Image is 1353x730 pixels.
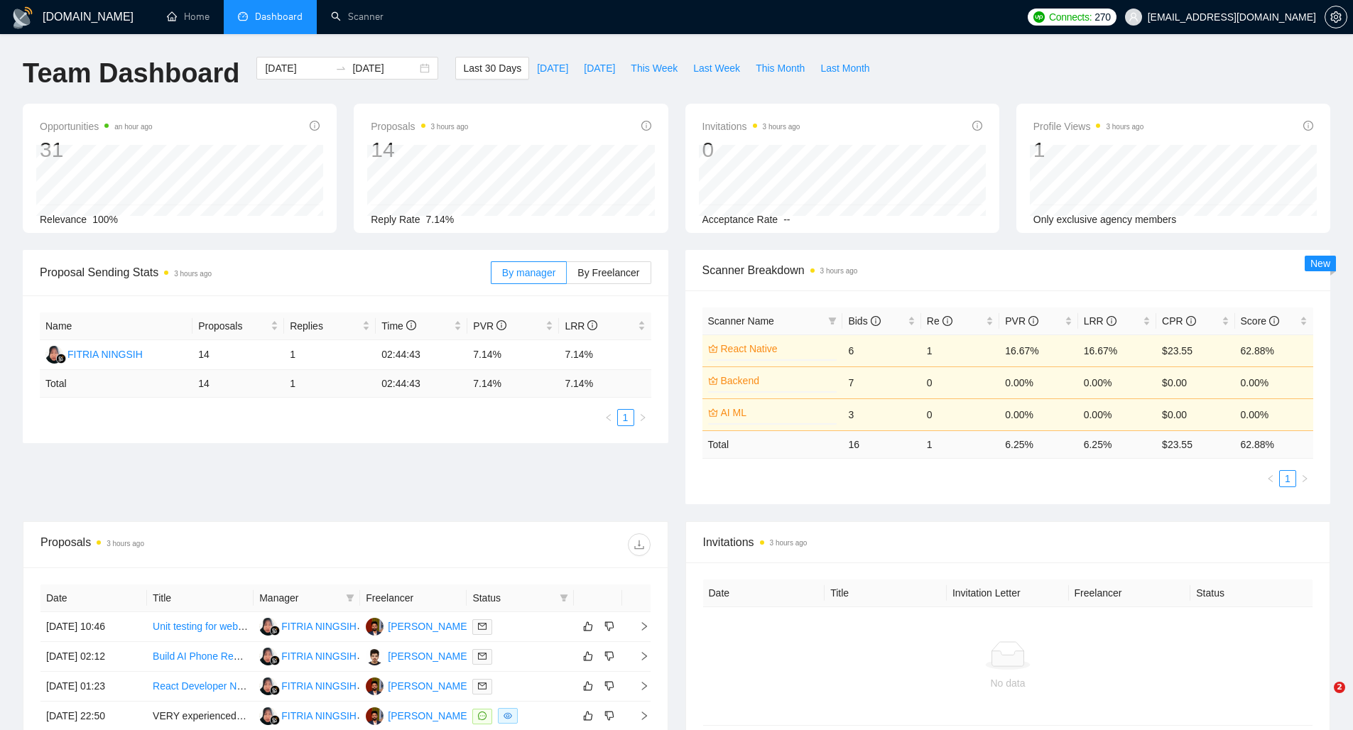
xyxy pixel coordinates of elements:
[284,312,376,340] th: Replies
[265,60,330,76] input: Start date
[281,678,357,694] div: FITRIA NINGSIH
[335,62,347,74] span: to
[685,57,748,80] button: Last Week
[40,214,87,225] span: Relevance
[366,618,384,636] img: MR
[708,376,718,386] span: crown
[310,121,320,131] span: info-circle
[604,680,614,692] span: dislike
[580,618,597,635] button: like
[153,650,577,662] a: Build AI Phone Receptionist with [PERSON_NAME], Twilio, ElevenLabs, and CallRail Integration
[1084,315,1116,327] span: LRR
[559,340,651,370] td: 7.14%
[478,652,487,660] span: mail
[583,680,593,692] span: like
[67,347,143,362] div: FITRIA NINGSIH
[290,318,359,334] span: Replies
[1300,474,1309,483] span: right
[281,619,357,634] div: FITRIA NINGSIH
[708,315,774,327] span: Scanner Name
[331,11,384,23] a: searchScanner
[628,651,649,661] span: right
[756,60,805,76] span: This Month
[1279,470,1296,487] li: 1
[703,579,825,607] th: Date
[828,317,837,325] span: filter
[153,621,316,632] a: Unit testing for web typescript project
[192,312,284,340] th: Proposals
[583,650,593,662] span: like
[825,310,839,332] span: filter
[842,366,920,398] td: 7
[56,354,66,364] img: gigradar-bm.png
[604,710,614,721] span: dislike
[748,57,813,80] button: This Month
[23,57,239,90] h1: Team Dashboard
[238,11,248,21] span: dashboard
[259,680,357,691] a: FNFITRIA NINGSIH
[406,320,416,330] span: info-circle
[255,11,303,23] span: Dashboard
[942,316,952,326] span: info-circle
[335,62,347,74] span: swap-right
[1305,682,1339,716] iframe: Intercom live chat
[631,60,678,76] span: This Week
[504,712,512,720] span: eye
[1078,398,1156,430] td: 0.00%
[763,123,800,131] time: 3 hours ago
[40,118,153,135] span: Opportunities
[1028,316,1038,326] span: info-circle
[281,708,357,724] div: FITRIA NINGSIH
[1235,366,1313,398] td: 0.00%
[360,584,467,612] th: Freelancer
[721,405,835,420] a: AI ML
[565,320,597,332] span: LRR
[1033,214,1177,225] span: Only exclusive agency members
[604,650,614,662] span: dislike
[153,680,359,692] a: React Developer Needed to Complete Website
[11,6,34,29] img: logo
[813,57,877,80] button: Last Month
[1156,366,1234,398] td: $0.00
[1049,9,1092,25] span: Connects:
[496,320,506,330] span: info-circle
[259,677,277,695] img: FN
[259,618,277,636] img: FN
[1078,430,1156,458] td: 6.25 %
[1310,258,1330,269] span: New
[376,370,467,398] td: 02:44:43
[388,619,479,634] div: [PERSON_NAME] R
[381,320,415,332] span: Time
[1280,471,1295,486] a: 1
[40,672,147,702] td: [DATE] 01:23
[371,214,420,225] span: Reply Rate
[702,136,800,163] div: 0
[921,366,999,398] td: 0
[921,334,999,366] td: 1
[467,370,559,398] td: 7.14 %
[1190,579,1313,607] th: Status
[580,648,597,665] button: like
[848,315,880,327] span: Bids
[40,612,147,642] td: [DATE] 10:46
[1262,470,1279,487] li: Previous Page
[259,709,357,721] a: FNFITRIA NINGSIH
[352,60,417,76] input: End date
[192,340,284,370] td: 14
[702,261,1314,279] span: Scanner Breakdown
[639,413,647,422] span: right
[587,320,597,330] span: info-circle
[947,579,1069,607] th: Invitation Letter
[641,121,651,131] span: info-circle
[927,315,952,327] span: Re
[1235,334,1313,366] td: 62.88%
[40,312,192,340] th: Name
[371,136,468,163] div: 14
[366,650,469,661] a: HN[PERSON_NAME]
[478,712,487,720] span: message
[1296,470,1313,487] button: right
[842,398,920,430] td: 3
[270,715,280,725] img: gigradar-bm.png
[601,677,618,694] button: dislike
[40,642,147,672] td: [DATE] 02:12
